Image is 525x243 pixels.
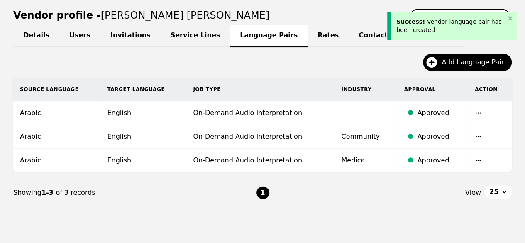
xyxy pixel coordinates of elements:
[101,10,269,21] span: [PERSON_NAME] [PERSON_NAME]
[335,78,397,101] th: Industry
[100,101,186,125] td: English
[468,78,512,101] th: Action
[100,78,186,101] th: Target Language
[335,149,397,172] td: Medical
[186,125,335,149] td: On-Demand Audio Interpretation
[42,189,56,196] span: 1-3
[13,25,59,47] a: Details
[13,188,256,198] div: Showing of 3 records
[396,18,425,25] span: Success!
[13,149,100,172] td: Arabic
[308,25,349,47] a: Rates
[13,10,269,21] h1: Vendor profile -
[161,25,230,47] a: Service Lines
[508,15,513,22] button: close
[13,101,100,125] td: Arabic
[397,78,468,101] th: Approval
[13,78,100,101] th: Source Language
[396,17,505,34] div: Vendor language pair has been created
[423,54,512,71] button: Add Language Pair
[489,187,498,197] span: 25
[100,125,186,149] td: English
[186,101,335,125] td: On-Demand Audio Interpretation
[484,185,512,199] button: 25
[335,125,397,149] td: Community
[13,172,512,213] nav: Page navigation
[417,108,462,118] div: Approved
[59,25,100,47] a: Users
[442,57,510,67] span: Add Language Pair
[417,155,462,165] div: Approved
[100,25,161,47] a: Invitations
[13,125,100,149] td: Arabic
[186,78,335,101] th: Job Type
[417,132,462,142] div: Approved
[349,25,401,47] a: Contacts
[100,149,186,172] td: English
[186,149,335,172] td: On-Demand Audio Interpretation
[465,188,481,198] span: View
